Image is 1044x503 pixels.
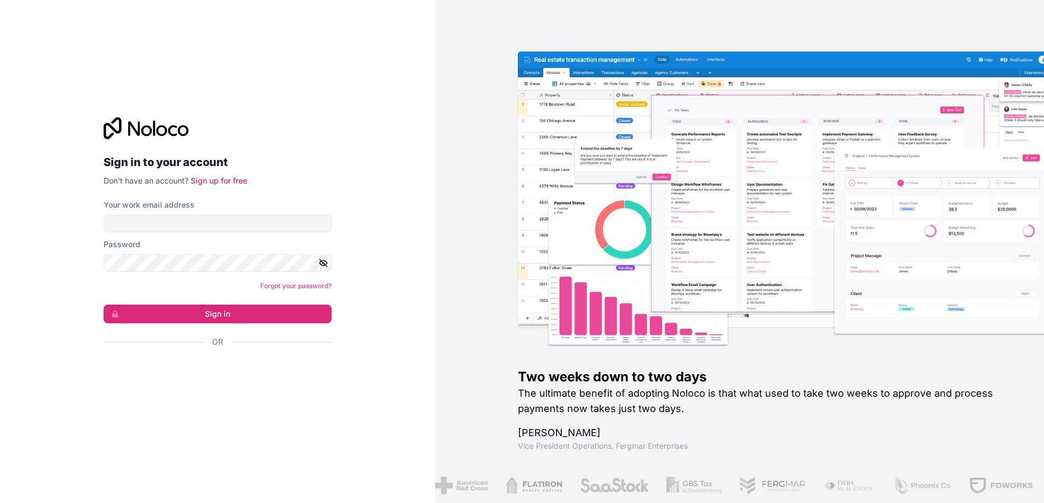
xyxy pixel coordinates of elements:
[191,176,247,185] a: Sign up for free
[518,425,1009,441] h1: [PERSON_NAME]
[506,477,563,494] img: /assets/flatiron-C8eUkumj.png
[666,477,722,494] img: /assets/gbstax-C-GtDUiK.png
[104,305,332,323] button: Sign in
[260,282,332,290] a: Forgot your password?
[893,477,952,494] img: /assets/phoenix-BREaitsQ.png
[104,152,332,172] h2: Sign in to your account
[212,336,223,347] span: Or
[580,477,649,494] img: /assets/saastock-C6Zbiodz.png
[824,477,875,494] img: /assets/fiera-fwj2N5v4.png
[104,239,140,250] label: Password
[104,215,332,232] input: Email address
[518,368,1009,386] h1: Two weeks down to two days
[104,199,195,210] label: Your work email address
[518,386,1009,416] h2: The ultimate benefit of adopting Noloco is that what used to take two weeks to approve and proces...
[98,359,328,384] iframe: Sign in with Google Button
[104,176,189,185] span: Don't have an account?
[435,477,488,494] img: /assets/american-red-cross-BAupjrZR.png
[104,254,332,272] input: Password
[969,477,1033,494] img: /assets/fdworks-Bi04fVtw.png
[518,441,1009,451] h1: Vice President Operations , Fergmar Enterprises
[739,477,806,494] img: /assets/fergmar-CudnrXN5.png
